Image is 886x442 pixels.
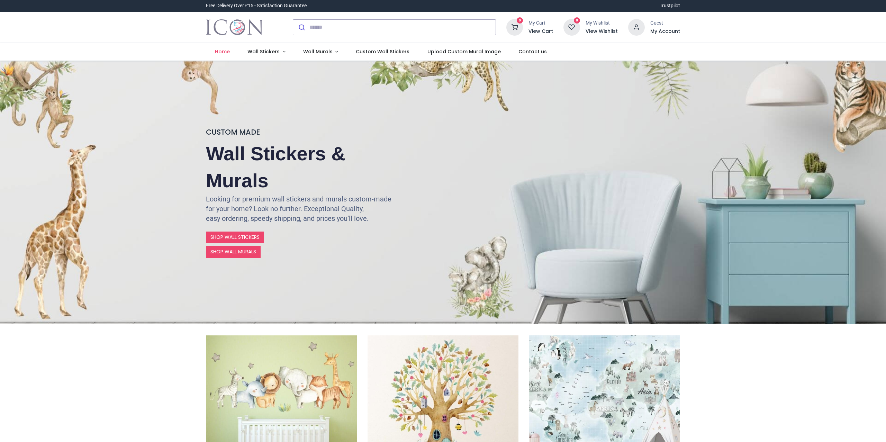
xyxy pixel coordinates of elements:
[206,232,264,243] a: SHOP WALL STICKERS
[660,2,680,9] a: Trustpilot
[238,43,294,61] a: Wall Stickers
[528,28,553,35] a: View Cart
[586,20,618,27] div: My Wishlist
[650,28,680,35] a: My Account
[206,18,263,37] img: Icon Wall Stickers
[528,20,553,27] div: My Cart
[518,48,547,55] span: Contact us
[293,20,309,35] button: Submit
[206,2,307,9] div: Free Delivery Over £15 - Satisfaction Guarantee
[574,17,580,24] sup: 0
[427,48,501,55] span: Upload Custom Mural Image
[586,28,618,35] a: View Wishlist
[563,24,580,29] a: 0
[303,48,333,55] span: Wall Murals
[517,17,523,24] sup: 0
[206,195,391,223] font: Looking for premium wall stickers and murals custom-made for your home? Look no further. Exceptio...
[294,43,347,61] a: Wall Murals
[356,48,409,55] span: Custom Wall Stickers
[206,246,261,258] a: SHOP WALL MURALS
[206,140,397,195] h2: Wall Stickers & Murals
[650,20,680,27] div: Guest
[215,48,230,55] span: Home
[247,48,280,55] span: Wall Stickers
[206,18,263,37] a: Logo of Icon Wall Stickers
[206,127,397,137] h4: CUSTOM MADE
[506,24,523,29] a: 0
